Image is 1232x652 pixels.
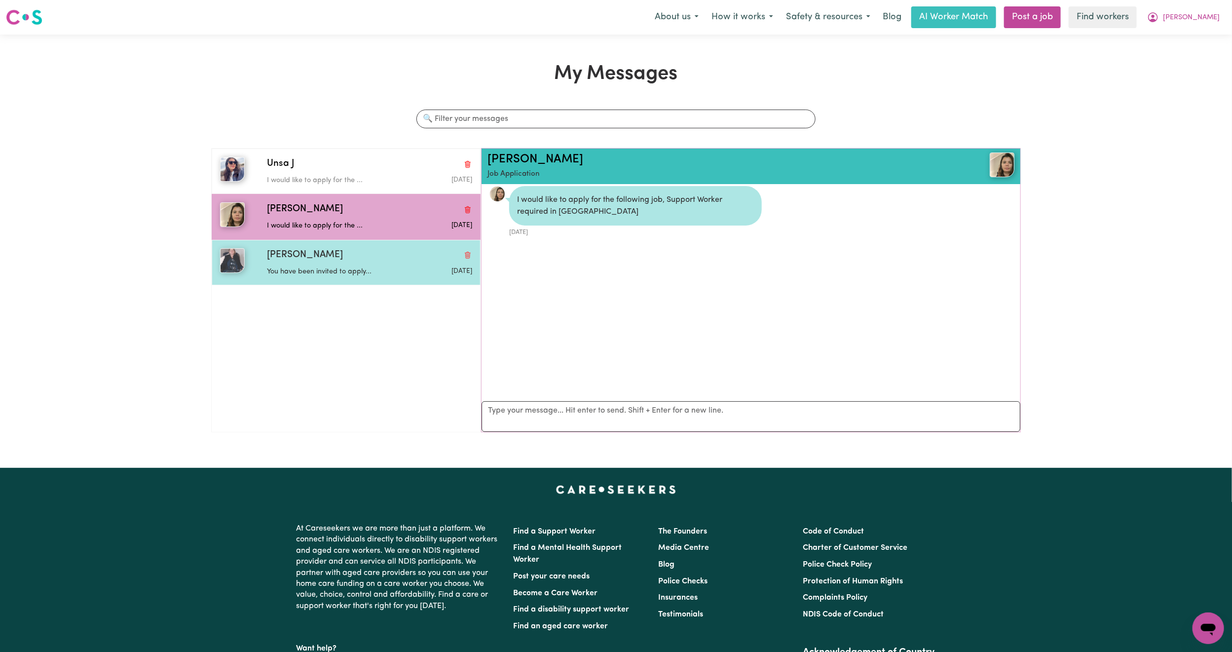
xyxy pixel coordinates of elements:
img: Gail T [220,248,245,273]
button: Safety & resources [780,7,877,28]
a: [PERSON_NAME] [487,153,583,165]
a: Code of Conduct [803,528,864,536]
button: Delete conversation [463,203,472,216]
img: Simone R [220,202,245,227]
a: Simone R [927,153,1014,177]
img: Unsa J [220,157,245,182]
a: Careseekers logo [6,6,42,29]
img: Careseekers logo [6,8,42,26]
a: The Founders [658,528,707,536]
button: Delete conversation [463,249,472,262]
span: [PERSON_NAME] [267,248,343,263]
button: My Account [1141,7,1226,28]
div: [DATE] [509,226,762,237]
a: Find an aged care worker [514,622,608,630]
a: Police Check Policy [803,561,872,569]
span: Message sent on August 5, 2025 [451,222,472,229]
p: Job Application [487,169,927,180]
a: Media Centre [658,544,709,552]
a: Find a Support Worker [514,528,596,536]
span: Message sent on August 1, 2025 [451,177,472,183]
p: I would like to apply for the ... [267,175,404,186]
img: 638CA4BF9AD1A31D8A6A2595DD970C08_avatar_blob [489,186,505,202]
span: Unsa J [267,157,295,171]
span: Message sent on August 5, 2025 [451,268,472,274]
p: You have been invited to apply... [267,267,404,277]
a: Find a disability support worker [514,606,630,614]
a: Find workers [1069,6,1137,28]
a: Insurances [658,594,698,602]
button: Gail T[PERSON_NAME]Delete conversationYou have been invited to apply...Message sent on August 5, ... [212,240,481,285]
a: AI Worker Match [911,6,996,28]
a: Complaints Policy [803,594,867,602]
img: View Simone R's profile [990,153,1014,177]
a: NDIS Code of Conduct [803,611,884,618]
span: [PERSON_NAME] [267,202,343,217]
a: Post your care needs [514,573,590,580]
a: Post a job [1004,6,1061,28]
a: Careseekers home page [556,486,676,494]
a: Become a Care Worker [514,589,598,597]
div: I would like to apply for the following job, Support Worker required in [GEOGRAPHIC_DATA] [509,186,762,226]
button: Simone R[PERSON_NAME]Delete conversationI would like to apply for the ...Message sent on August 5... [212,194,481,239]
button: Delete conversation [463,157,472,170]
a: View Simone R's profile [489,186,505,202]
h1: My Messages [211,62,1021,86]
a: Blog [658,561,674,569]
span: [PERSON_NAME] [1163,12,1220,23]
a: Police Checks [658,577,708,585]
input: 🔍 Filter your messages [416,110,815,128]
p: At Careseekers we are more than just a platform. We connect individuals directly to disability su... [297,519,502,615]
a: Charter of Customer Service [803,544,907,552]
a: Protection of Human Rights [803,577,903,585]
a: Blog [877,6,907,28]
button: How it works [705,7,780,28]
a: Find a Mental Health Support Worker [514,544,622,564]
button: About us [648,7,705,28]
button: Unsa JUnsa JDelete conversationI would like to apply for the ...Message sent on August 1, 2025 [212,149,481,194]
iframe: Button to launch messaging window, conversation in progress [1193,613,1224,644]
p: I would like to apply for the ... [267,221,404,231]
a: Testimonials [658,611,703,618]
